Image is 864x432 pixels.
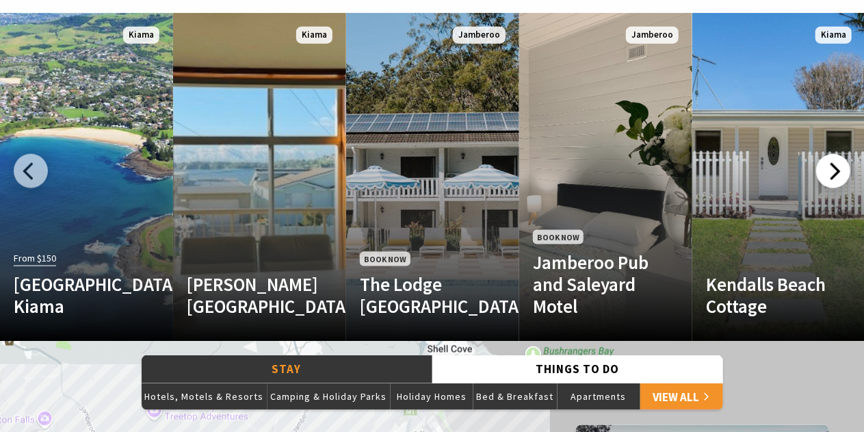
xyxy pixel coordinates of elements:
span: Kiama [815,27,852,44]
button: Stay [142,355,432,383]
span: Kiama [123,27,159,44]
span: Book Now [533,230,584,244]
button: Apartments [558,383,640,410]
button: Holiday Homes [391,383,473,410]
button: Hotels, Motels & Resorts [142,383,267,410]
button: Things To Do [432,355,723,383]
h4: Jamberoo Pub and Saleyard Motel [533,251,653,318]
a: Another Image Used [PERSON_NAME][GEOGRAPHIC_DATA] Kiama [173,13,346,342]
a: Book Now The Lodge [GEOGRAPHIC_DATA] Jamberoo [346,13,519,342]
h4: Kendalls Beach Cottage [706,273,826,318]
h4: [GEOGRAPHIC_DATA] Kiama [14,273,133,318]
span: Jamberoo [453,27,506,44]
span: Jamberoo [626,27,679,44]
span: From $150 [14,251,56,266]
a: View All [640,383,723,410]
a: Book Now Jamberoo Pub and Saleyard Motel Jamberoo [519,13,692,342]
h4: The Lodge [GEOGRAPHIC_DATA] [360,273,480,318]
span: Book Now [360,252,410,266]
button: Bed & Breakfast [473,383,558,410]
h4: [PERSON_NAME][GEOGRAPHIC_DATA] [187,273,306,318]
span: Kiama [296,27,332,44]
button: Camping & Holiday Parks [267,383,391,410]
